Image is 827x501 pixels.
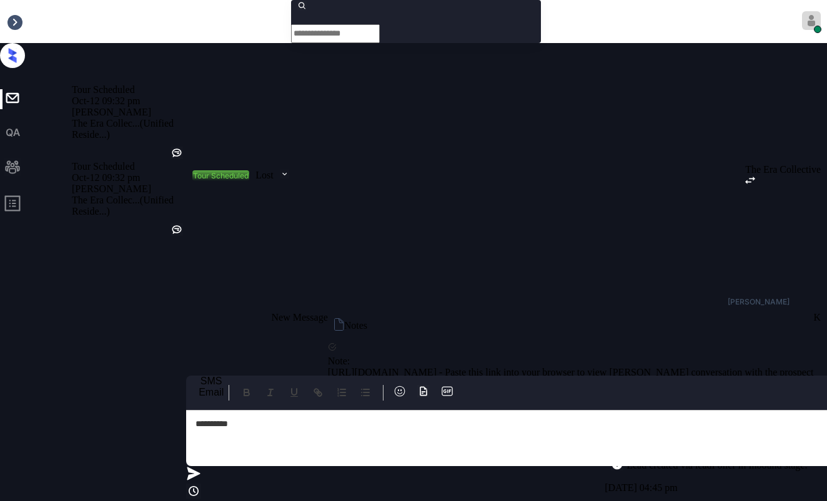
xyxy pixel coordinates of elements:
div: [PERSON_NAME] [72,183,186,195]
img: avatar [802,11,821,30]
div: Lost [255,170,273,181]
img: icon-zuma [186,484,201,499]
img: Kelsey was silent [171,147,183,159]
div: The Era Collec... (Unified Reside...) [72,118,186,140]
span: New Message [272,312,328,323]
div: [PERSON_NAME] [728,298,790,306]
div: Email [199,387,224,398]
div: Kelsey was silent [171,147,183,161]
div: [PERSON_NAME] [72,107,186,118]
div: Tour Scheduled [72,84,186,95]
img: icon-zuma [334,318,344,331]
img: icon-zuma [441,385,453,397]
img: Kelsey was silent [171,223,183,236]
div: Tour Scheduled [193,171,249,180]
span: profile [4,195,21,216]
div: Oct-12 09:32 pm [72,95,186,107]
div: Note: [328,356,814,367]
img: icon-zuma [280,168,289,180]
div: Notes [344,320,367,331]
img: icon-zuma [328,343,337,351]
img: icon-zuma [186,466,201,481]
img: icon-zuma [745,177,755,184]
img: icon-zuma [417,385,430,397]
div: SMS [199,376,224,387]
div: The Era Collec... (Unified Reside...) [72,195,186,217]
div: [URL][DOMAIN_NAME] - Paste this link into your browser to view [PERSON_NAME] conversation with th... [328,367,814,378]
div: Tour Scheduled [72,161,186,172]
img: icon-zuma [394,385,406,397]
div: Kelsey was silent [171,223,183,238]
div: K [813,312,821,323]
div: Inbox [6,16,29,27]
div: Oct-12 09:32 pm [72,172,186,183]
div: The Era Collective [745,164,821,175]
